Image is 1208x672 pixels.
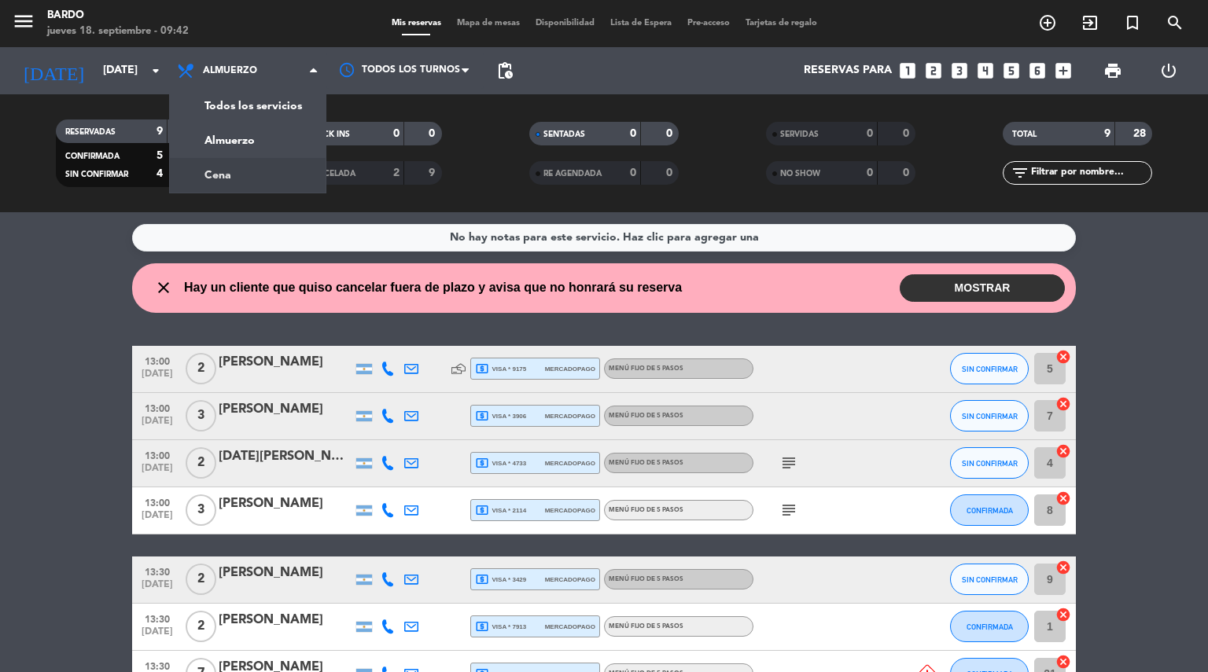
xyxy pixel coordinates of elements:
[170,123,326,158] a: Almuerzo
[138,463,177,481] span: [DATE]
[65,171,128,178] span: SIN CONFIRMAR
[1011,163,1029,182] i: filter_list
[186,353,216,384] span: 2
[138,369,177,387] span: [DATE]
[1104,128,1110,139] strong: 9
[950,564,1029,595] button: SIN CONFIRMAR
[12,9,35,39] button: menu
[475,362,489,376] i: local_atm
[609,576,683,582] span: Menú fijo de 5 pasos
[219,352,352,373] div: [PERSON_NAME]
[1027,61,1048,81] i: looks_6
[186,494,216,526] span: 3
[154,278,173,297] i: close
[138,351,177,369] span: 13:00
[867,128,873,139] strong: 0
[475,619,489,633] i: local_atm
[65,128,116,136] span: RESERVADAS
[903,167,912,178] strong: 0
[138,493,177,511] span: 13:00
[545,575,595,585] span: mercadopago
[184,277,682,298] span: Hay un cliente que quiso cancelar fuera de plazo y avisa que no honrará su reserva
[138,446,177,464] span: 13:00
[157,168,163,179] strong: 4
[1123,13,1142,32] i: turned_in_not
[138,562,177,580] span: 13:30
[475,619,526,633] span: visa * 7913
[186,611,216,642] span: 2
[138,416,177,434] span: [DATE]
[609,623,683,630] span: Menú fijo de 5 pasos
[157,126,163,137] strong: 9
[307,130,350,138] span: CHECK INS
[138,609,177,627] span: 13:30
[475,362,526,376] span: visa * 9175
[1140,47,1196,94] div: LOG OUT
[903,128,912,139] strong: 0
[1012,130,1037,138] span: TOTAL
[545,458,595,468] span: mercadopago
[1166,13,1184,32] i: search
[1055,607,1071,622] i: cancel
[138,579,177,597] span: [DATE]
[429,128,438,139] strong: 0
[962,575,1018,584] span: SIN CONFIRMAR
[475,456,489,470] i: local_atm
[975,61,996,81] i: looks_4
[950,400,1029,431] button: SIN CONFIRMAR
[897,61,918,81] i: looks_one
[609,413,683,419] span: Menú fijo de 5 pasos
[203,65,257,76] span: Almuerzo
[1038,13,1057,32] i: add_circle_outline
[307,170,355,178] span: CANCELADA
[12,9,35,33] i: menu
[545,364,595,374] span: mercadopago
[923,61,944,81] i: looks_two
[867,167,873,178] strong: 0
[949,61,970,81] i: looks_3
[475,572,526,586] span: visa * 3429
[967,506,1013,515] span: CONFIRMADA
[1055,396,1071,412] i: cancel
[1103,61,1122,80] span: print
[429,167,438,178] strong: 9
[804,64,892,77] span: Reservas para
[738,19,825,28] span: Tarjetas de regalo
[186,400,216,431] span: 3
[449,19,528,28] span: Mapa de mesas
[157,150,163,161] strong: 5
[186,447,216,479] span: 2
[1081,13,1099,32] i: exit_to_app
[1055,560,1071,575] i: cancel
[1055,349,1071,365] i: cancel
[1055,490,1071,506] i: cancel
[679,19,738,28] span: Pre-acceso
[475,503,489,517] i: local_atm
[475,456,526,470] span: visa * 4733
[630,167,636,178] strong: 0
[950,447,1029,479] button: SIN CONFIRMAR
[47,24,189,39] div: jueves 18. septiembre - 09:42
[12,53,95,88] i: [DATE]
[186,564,216,595] span: 2
[219,494,352,514] div: [PERSON_NAME]
[138,626,177,644] span: [DATE]
[630,128,636,139] strong: 0
[528,19,602,28] span: Disponibilidad
[950,611,1029,642] button: CONFIRMADA
[779,501,798,520] i: subject
[1055,654,1071,670] i: cancel
[384,19,449,28] span: Mis reservas
[543,170,602,178] span: RE AGENDADA
[666,167,676,178] strong: 0
[602,19,679,28] span: Lista de Espera
[962,365,1018,373] span: SIN CONFIRMAR
[545,505,595,516] span: mercadopago
[545,411,595,421] span: mercadopago
[47,8,189,24] div: Bardo
[170,89,326,123] a: Todos los servicios
[138,398,177,417] span: 13:00
[219,446,352,467] div: [DATE][PERSON_NAME]
[609,460,683,466] span: Menú fijo de 5 pasos
[393,167,400,178] strong: 2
